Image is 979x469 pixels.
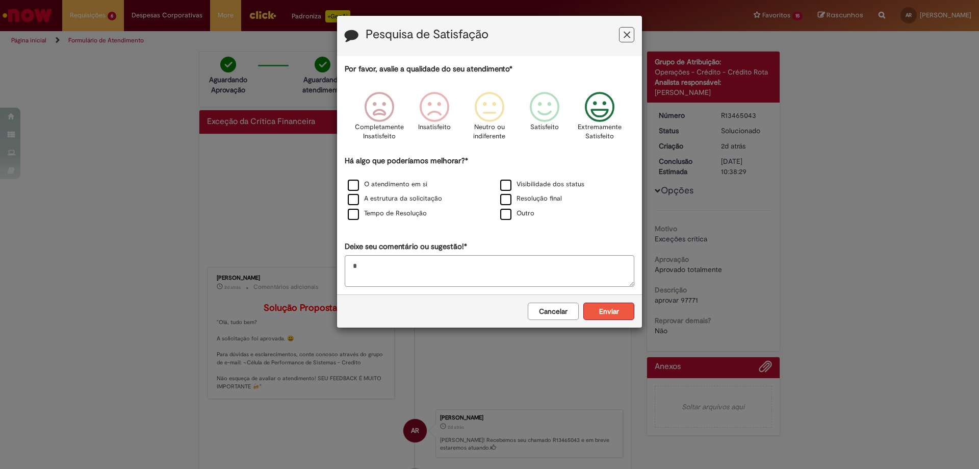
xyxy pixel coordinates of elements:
[528,303,579,320] button: Cancelar
[345,64,512,75] label: Por favor, avalie a qualidade do seu atendimento*
[463,84,516,154] div: Neutro ou indiferente
[345,241,467,252] label: Deixe seu comentário ou sugestão!*
[583,303,634,320] button: Enviar
[500,209,534,218] label: Outro
[345,156,634,221] div: Há algo que poderíamos melhorar?*
[578,122,622,141] p: Extremamente Satisfeito
[471,122,508,141] p: Neutro ou indiferente
[348,194,442,204] label: A estrutura da solicitação
[355,122,404,141] p: Completamente Insatisfeito
[574,84,626,154] div: Extremamente Satisfeito
[500,180,584,189] label: Visibilidade dos status
[500,194,562,204] label: Resolução final
[530,122,559,132] p: Satisfeito
[408,84,460,154] div: Insatisfeito
[418,122,451,132] p: Insatisfeito
[519,84,571,154] div: Satisfeito
[348,209,427,218] label: Tempo de Resolução
[366,28,488,41] label: Pesquisa de Satisfação
[348,180,427,189] label: O atendimento em si
[353,84,405,154] div: Completamente Insatisfeito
